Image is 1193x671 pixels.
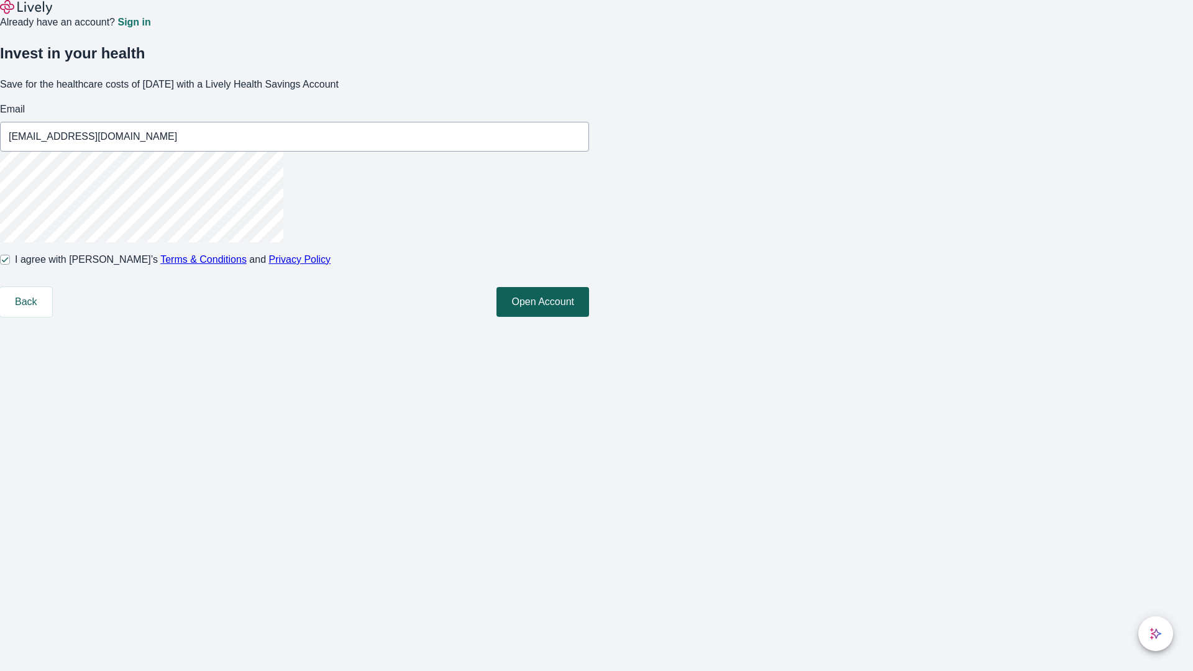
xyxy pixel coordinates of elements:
button: Open Account [496,287,589,317]
a: Terms & Conditions [160,254,247,265]
span: I agree with [PERSON_NAME]’s and [15,252,331,267]
svg: Lively AI Assistant [1150,628,1162,640]
a: Sign in [117,17,150,27]
a: Privacy Policy [269,254,331,265]
button: chat [1138,616,1173,651]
